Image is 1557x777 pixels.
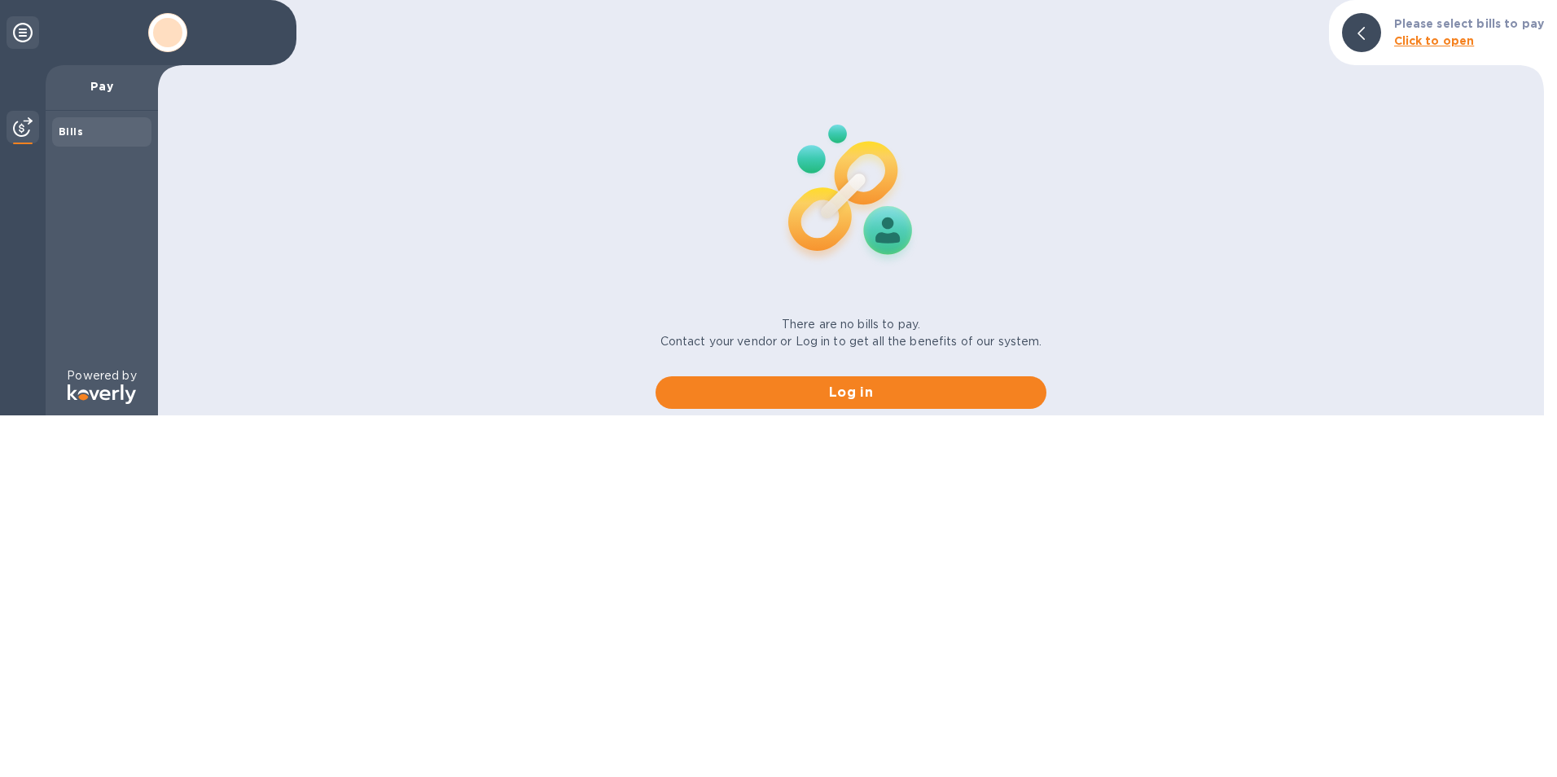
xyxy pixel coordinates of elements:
img: Logo [68,384,136,404]
button: Log in [656,376,1046,409]
b: Click to open [1394,34,1475,47]
b: Please select bills to pay [1394,17,1544,30]
span: Log in [669,383,1033,402]
p: Powered by [67,367,136,384]
p: There are no bills to pay. Contact your vendor or Log in to get all the benefits of our system. [660,316,1042,350]
p: Pay [59,78,145,94]
b: Bills [59,125,83,138]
